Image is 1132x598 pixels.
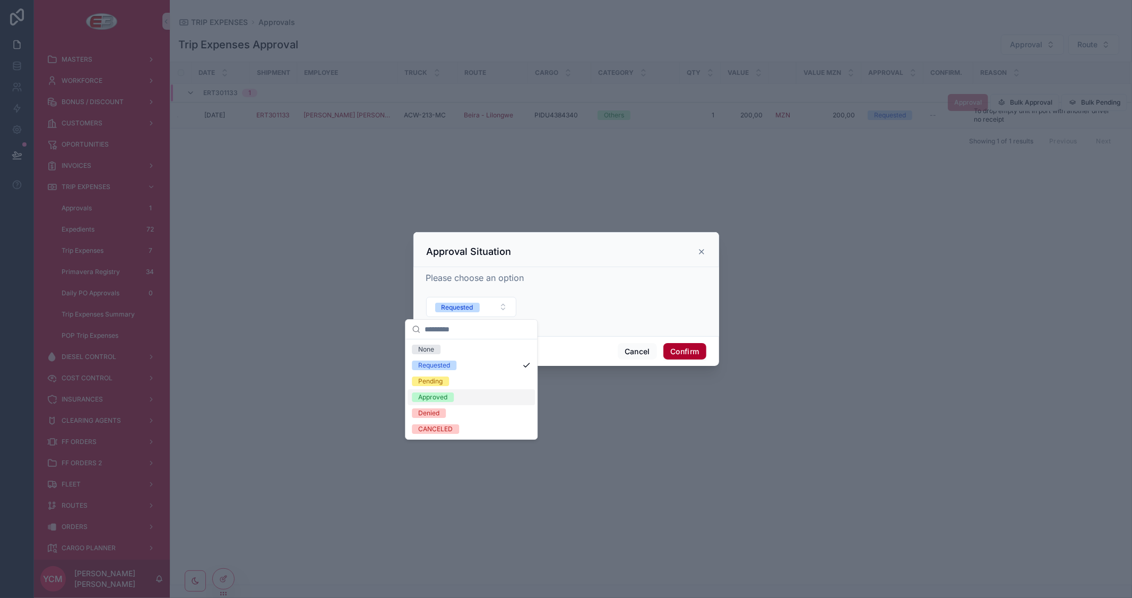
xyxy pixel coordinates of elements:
div: Requested [442,303,473,312]
div: Suggestions [405,339,537,439]
div: Denied [418,408,439,418]
button: Select Button [426,297,517,317]
div: Requested [418,361,450,370]
button: Cancel [618,343,657,360]
div: Approved [418,392,447,402]
h3: Approval Situation [427,245,512,258]
div: None [418,345,434,354]
span: Please choose an option [426,272,524,283]
button: Confirm [663,343,706,360]
div: CANCELED [418,424,453,434]
div: Pending [418,377,443,386]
